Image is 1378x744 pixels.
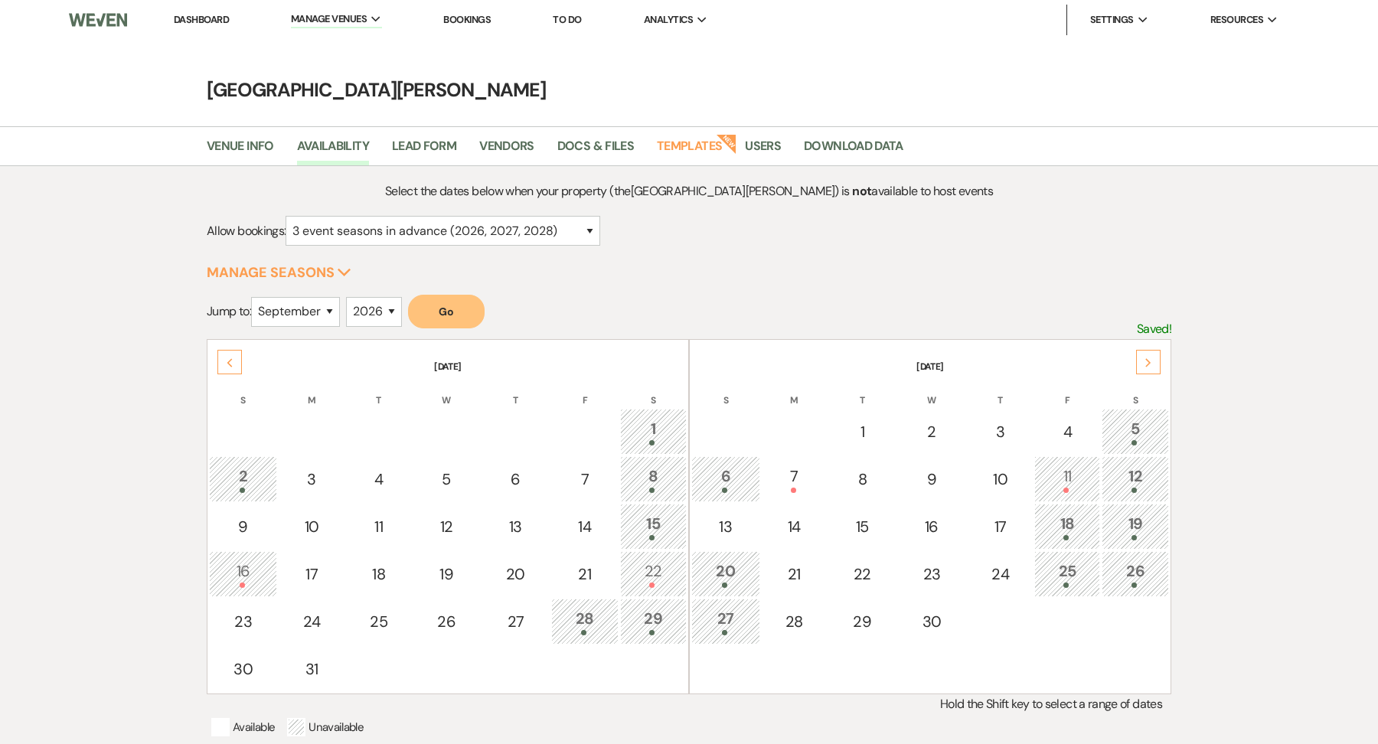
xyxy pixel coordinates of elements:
[1110,560,1161,588] div: 26
[328,181,1051,201] p: Select the dates below when your property (the [GEOGRAPHIC_DATA][PERSON_NAME] ) is available to h...
[1043,512,1092,540] div: 18
[207,266,351,279] button: Manage Seasons
[906,563,958,586] div: 23
[1110,512,1161,540] div: 19
[629,607,678,635] div: 29
[482,375,550,407] th: T
[852,183,871,199] strong: not
[770,610,819,633] div: 28
[1210,12,1263,28] span: Resources
[490,610,541,633] div: 27
[1137,319,1171,339] p: Saved!
[976,420,1025,443] div: 3
[691,375,760,407] th: S
[837,515,887,538] div: 15
[1110,465,1161,493] div: 12
[657,136,722,165] a: Templates
[700,560,752,588] div: 20
[553,13,581,26] a: To Do
[762,375,828,407] th: M
[287,468,336,491] div: 3
[629,465,678,493] div: 8
[837,420,887,443] div: 1
[354,468,403,491] div: 4
[354,563,403,586] div: 18
[354,515,403,538] div: 11
[69,4,127,36] img: Weven Logo
[837,610,887,633] div: 29
[560,515,609,538] div: 14
[804,136,903,165] a: Download Data
[700,515,752,538] div: 13
[421,468,471,491] div: 5
[217,610,269,633] div: 23
[217,515,269,538] div: 9
[644,12,693,28] span: Analytics
[138,77,1240,103] h4: [GEOGRAPHIC_DATA][PERSON_NAME]
[906,610,958,633] div: 30
[770,563,819,586] div: 21
[287,515,336,538] div: 10
[392,136,456,165] a: Lead Form
[297,136,369,165] a: Availability
[906,515,958,538] div: 16
[354,610,403,633] div: 25
[287,610,336,633] div: 24
[745,136,781,165] a: Users
[217,560,269,588] div: 16
[490,468,541,491] div: 6
[217,465,269,493] div: 2
[976,468,1025,491] div: 10
[560,468,609,491] div: 7
[1034,375,1100,407] th: F
[629,512,678,540] div: 15
[346,375,412,407] th: T
[976,563,1025,586] div: 24
[490,563,541,586] div: 20
[174,13,229,26] a: Dashboard
[287,563,336,586] div: 17
[207,694,1171,714] p: Hold the Shift key to select a range of dates
[1102,375,1169,407] th: S
[1090,12,1134,28] span: Settings
[629,417,678,445] div: 1
[209,375,277,407] th: S
[1043,420,1092,443] div: 4
[287,658,336,680] div: 31
[413,375,479,407] th: W
[837,468,887,491] div: 8
[291,11,367,27] span: Manage Venues
[1043,560,1092,588] div: 25
[408,295,485,328] button: Go
[691,341,1169,374] th: [DATE]
[968,375,1033,407] th: T
[421,563,471,586] div: 19
[211,718,275,736] p: Available
[828,375,896,407] th: T
[217,658,269,680] div: 30
[207,223,286,239] span: Allow bookings:
[551,375,618,407] th: F
[421,610,471,633] div: 26
[976,515,1025,538] div: 17
[770,465,819,493] div: 7
[207,303,251,319] span: Jump to:
[620,375,687,407] th: S
[906,468,958,491] div: 9
[479,136,534,165] a: Vendors
[287,718,364,736] p: Unavailable
[770,515,819,538] div: 14
[560,563,609,586] div: 21
[629,560,678,588] div: 22
[700,607,752,635] div: 27
[906,420,958,443] div: 2
[207,136,274,165] a: Venue Info
[717,132,738,154] strong: New
[279,375,344,407] th: M
[897,375,966,407] th: W
[209,341,687,374] th: [DATE]
[557,136,634,165] a: Docs & Files
[421,515,471,538] div: 12
[560,607,609,635] div: 28
[837,563,887,586] div: 22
